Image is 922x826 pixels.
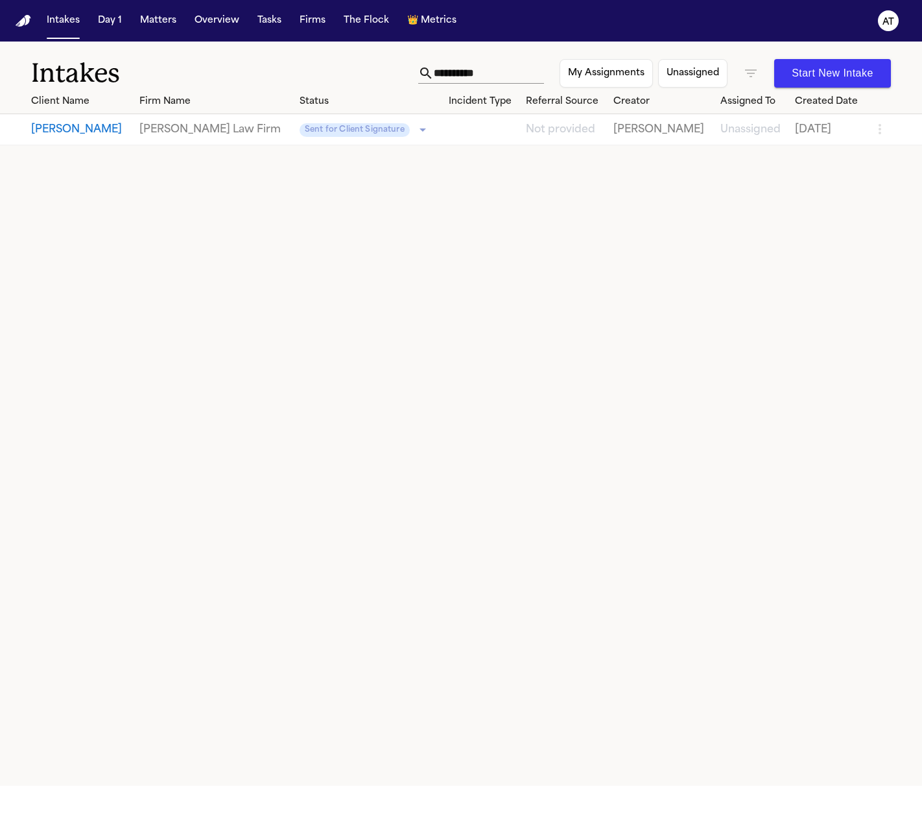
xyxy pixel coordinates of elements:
[139,122,289,138] a: View details for Seyi Oluwafunmi
[93,9,127,32] button: Day 1
[613,95,710,108] div: Creator
[31,95,129,108] div: Client Name
[613,122,710,138] a: View details for Seyi Oluwafunmi
[338,9,394,32] button: The Flock
[407,14,418,27] span: crown
[252,9,287,32] button: Tasks
[421,14,456,27] span: Metrics
[526,122,603,138] a: View details for Seyi Oluwafunmi
[882,18,894,27] text: AT
[560,59,653,88] button: My Assignments
[41,9,85,32] button: Intakes
[31,57,418,90] h1: Intakes
[774,59,891,88] button: Start New Intake
[16,15,31,27] img: Finch Logo
[189,9,244,32] button: Overview
[139,95,289,108] div: Firm Name
[31,122,129,138] button: View details for Seyi Oluwafunmi
[402,9,462,32] button: crownMetrics
[300,95,438,108] div: Status
[449,95,515,108] div: Incident Type
[720,122,785,138] a: View details for Seyi Oluwafunmi
[658,59,727,88] button: Unassigned
[294,9,331,32] button: Firms
[720,125,781,135] span: Unassigned
[526,125,595,135] span: Not provided
[16,15,31,27] a: Home
[526,95,603,108] div: Referral Source
[300,123,410,138] span: Sent for Client Signature
[795,122,862,138] a: View details for Seyi Oluwafunmi
[795,95,862,108] div: Created Date
[720,95,785,108] div: Assigned To
[300,121,431,139] div: Update intake status
[135,9,182,32] button: Matters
